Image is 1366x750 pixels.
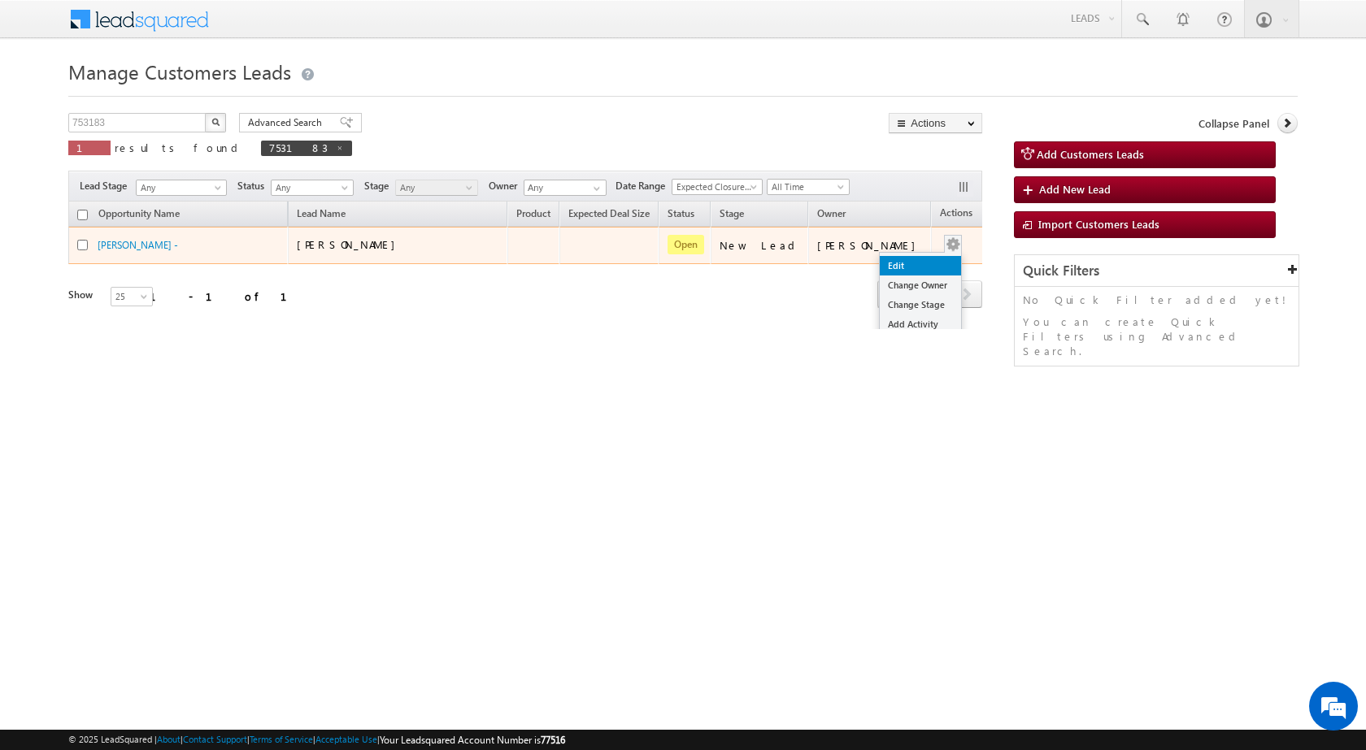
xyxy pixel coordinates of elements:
span: next [952,280,982,308]
div: Show [68,288,98,302]
a: 25 [111,287,153,306]
span: [PERSON_NAME] [297,237,403,251]
a: About [157,734,181,744]
span: Owner [817,207,846,219]
div: New Lead [720,238,801,253]
span: Advanced Search [248,115,327,130]
span: Lead Stage [80,179,133,193]
input: Check all records [77,210,88,220]
a: Opportunity Name [90,205,188,226]
img: Search [211,118,220,126]
a: Any [136,180,227,196]
a: Add Activity [880,314,961,334]
span: Owner [489,179,524,193]
em: Start Chat [221,501,295,522]
a: prev [877,282,907,308]
a: Edit [880,256,961,275]
span: Product [516,207,550,219]
a: Stage [711,205,752,226]
span: Your Leadsquared Account Number is [380,734,565,746]
div: Minimize live chat window [267,8,306,47]
a: Show All Items [585,180,605,197]
span: All Time [768,180,845,194]
span: Any [396,180,473,195]
span: 77516 [541,734,565,746]
span: Expected Deal Size [568,207,650,219]
span: Actions [932,204,981,225]
span: results found [115,141,244,154]
span: Lead Name [289,205,354,226]
textarea: Type your message and hit 'Enter' [21,150,297,487]
div: 1 - 1 of 1 [150,287,307,306]
a: Expected Closure Date [672,179,763,195]
a: Acceptable Use [315,734,377,744]
p: No Quick Filter added yet! [1023,293,1290,307]
span: © 2025 LeadSquared | | | | | [68,732,565,748]
span: Open [668,235,704,254]
img: d_60004797649_company_0_60004797649 [28,85,68,106]
a: Status [659,205,703,226]
span: Stage [720,207,744,219]
a: Any [395,180,478,196]
a: All Time [767,179,850,195]
div: Quick Filters [1015,255,1299,287]
p: You can create Quick Filters using Advanced Search. [1023,314,1290,358]
span: 25 [111,289,154,304]
span: Add New Lead [1039,182,1111,196]
div: Chat with us now [85,85,273,106]
div: [PERSON_NAME] [817,238,924,253]
span: Status [237,179,271,193]
span: Manage Customers Leads [68,59,291,85]
a: [PERSON_NAME] - [98,239,178,251]
a: Any [271,180,354,196]
span: Collapse Panel [1199,116,1269,131]
span: Any [137,180,221,195]
span: Expected Closure Date [672,180,757,194]
span: 1 [76,141,102,154]
span: prev [877,280,907,308]
a: Change Stage [880,295,961,314]
span: Any [272,180,349,195]
a: Terms of Service [250,734,313,744]
a: Change Owner [880,275,961,295]
button: Actions [889,113,982,133]
span: Import Customers Leads [1038,217,1159,231]
a: Expected Deal Size [560,205,658,226]
a: Contact Support [183,734,247,744]
input: Type to Search [524,180,607,196]
span: Opportunity Name [98,207,180,219]
span: Add Customers Leads [1037,147,1144,161]
span: Stage [364,179,395,193]
span: 753183 [269,141,328,154]
span: Date Range [616,179,672,193]
a: next [952,282,982,308]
